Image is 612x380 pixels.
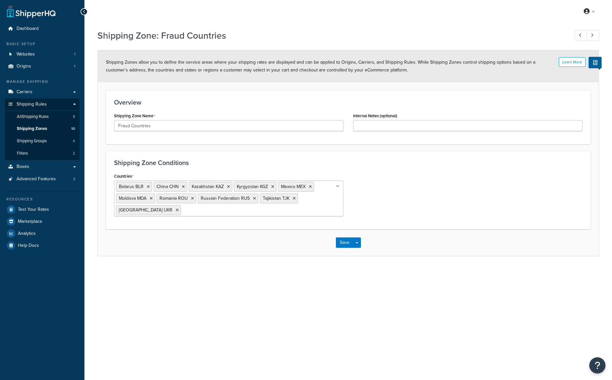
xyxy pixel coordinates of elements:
[114,174,134,179] label: Countries
[5,111,80,123] a: AllShipping Rules9
[5,98,80,110] a: Shipping Rules
[18,219,42,224] span: Marketplace
[5,147,80,159] li: Filters
[5,161,80,173] a: Boxes
[5,60,80,72] li: Origins
[5,23,80,35] a: Dashboard
[281,183,306,190] span: Mexico MEX
[17,52,35,57] span: Websites
[5,48,80,60] a: Websites1
[17,26,39,32] span: Dashboard
[73,176,75,182] span: 2
[5,196,80,202] div: Resources
[589,57,602,68] button: Show Help Docs
[589,357,606,374] button: Open Resource Center
[157,183,179,190] span: China CHN
[5,216,80,227] a: Marketplace
[119,195,147,202] span: Moldova MDA
[119,183,144,190] span: Belarus BLR
[97,29,563,42] h1: Shipping Zone: Fraud Countries
[5,123,80,135] li: Shipping Zones
[575,30,587,41] a: Previous Record
[114,99,582,106] h3: Overview
[18,231,36,236] span: Analytics
[192,183,224,190] span: Kazakhstan KAZ
[17,126,47,132] span: Shipping Zones
[71,126,75,132] span: 10
[559,57,586,67] button: Learn More
[106,59,535,73] span: Shipping Zones allow you to define the service areas where your shipping rates are displayed and ...
[5,79,80,84] div: Manage Shipping
[114,159,582,166] h3: Shipping Zone Conditions
[5,173,80,185] a: Advanced Features2
[17,164,29,170] span: Boxes
[119,207,172,213] span: [GEOGRAPHIC_DATA] UKR
[74,64,75,69] span: 1
[5,228,80,239] a: Analytics
[18,207,49,212] span: Test Your Rates
[5,135,80,147] li: Shipping Groups
[73,114,75,120] span: 9
[336,237,353,248] button: Save
[5,98,80,160] li: Shipping Rules
[17,114,49,120] span: All Shipping Rules
[5,173,80,185] li: Advanced Features
[5,204,80,215] a: Test Your Rates
[587,30,599,41] a: Next Record
[74,52,75,57] span: 1
[17,151,28,156] span: Filters
[5,135,80,147] a: Shipping Groups4
[17,89,32,95] span: Carriers
[17,176,56,182] span: Advanced Features
[5,86,80,98] a: Carriers
[114,113,155,119] label: Shipping Zone Name
[201,195,250,202] span: Russian Federation RUS
[5,48,80,60] li: Websites
[18,243,39,248] span: Help Docs
[17,64,31,69] span: Origins
[159,195,188,202] span: Romania ROU
[5,60,80,72] a: Origins1
[73,151,75,156] span: 2
[5,240,80,251] a: Help Docs
[5,147,80,159] a: Filters2
[73,138,75,144] span: 4
[17,138,47,144] span: Shipping Groups
[5,41,80,47] div: Basic Setup
[5,123,80,135] a: Shipping Zones10
[237,183,268,190] span: Kyrgyzstan KGZ
[17,102,47,107] span: Shipping Rules
[353,113,397,118] label: Internal Notes (optional)
[263,195,289,202] span: Tajikistan TJK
